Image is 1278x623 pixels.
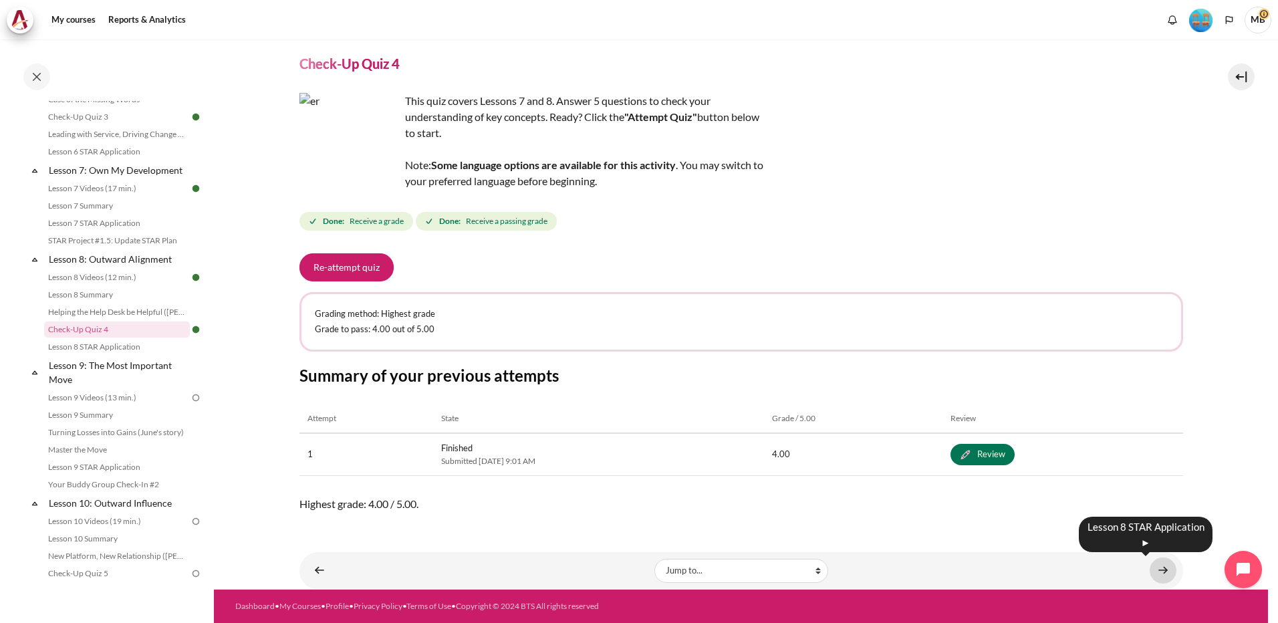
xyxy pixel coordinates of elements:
[299,496,1183,512] span: Highest grade: 4.00 / 5.00.
[350,215,404,227] span: Receive a grade
[44,304,190,320] a: Helping the Help Desk be Helpful ([PERSON_NAME]'s Story)
[44,566,190,582] a: Check-Up Quiz 5
[44,322,190,338] a: Check-Up Quiz 4
[190,392,202,404] img: To do
[28,164,41,177] span: Collapse
[1184,7,1218,32] a: Level #4
[315,323,1168,336] p: Grade to pass: 4.00 out of 5.00
[190,182,202,195] img: Done
[28,497,41,510] span: Collapse
[44,390,190,406] a: Lesson 9 Videos (13 min.)
[44,233,190,249] a: STAR Project #1.5: Update STAR Plan
[44,109,190,125] a: Check-Up Quiz 3
[44,442,190,458] a: Master the Move
[315,307,1168,321] p: Grading method: Highest grade
[299,93,767,189] div: This quiz covers Lessons 7 and 8. Answer 5 questions to check your understanding of key concepts....
[299,365,1183,386] h3: Summary of your previous attempts
[764,404,942,433] th: Grade / 5.00
[190,324,202,336] img: Done
[44,583,190,599] a: Lesson 10 STAR Application
[190,271,202,283] img: Done
[47,250,190,268] a: Lesson 8: Outward Alignment
[1245,7,1271,33] span: MB
[44,144,190,160] a: Lesson 6 STAR Application
[1162,10,1182,30] div: Show notification window with no new notifications
[299,253,394,281] button: Re-attempt quiz
[764,433,942,475] td: 4.00
[44,424,190,441] a: Turning Losses into Gains (June's story)
[190,111,202,123] img: Done
[323,215,344,227] strong: Done:
[44,548,190,564] a: New Platform, New Relationship ([PERSON_NAME]'s Story)
[950,444,1015,465] a: Review
[1079,517,1212,552] div: Lesson 8 STAR Application ►
[44,269,190,285] a: Lesson 8 Videos (12 min.)
[190,568,202,580] img: To do
[44,513,190,529] a: Lesson 10 Videos (19 min.)
[433,433,764,475] td: Finished
[47,161,190,179] a: Lesson 7: Own My Development
[44,459,190,475] a: Lesson 9 STAR Application
[624,110,697,123] strong: "Attempt Quiz"
[439,215,461,227] strong: Done:
[1219,10,1239,30] button: Languages
[299,433,434,475] td: 1
[44,198,190,214] a: Lesson 7 Summary
[1189,7,1212,32] div: Level #4
[7,7,40,33] a: Architeck Architeck
[235,600,799,612] div: • • • • •
[1189,9,1212,32] img: Level #4
[28,366,41,379] span: Collapse
[44,339,190,355] a: Lesson 8 STAR Application
[406,601,451,611] a: Terms of Use
[47,356,190,388] a: Lesson 9: The Most Important Move
[47,7,100,33] a: My courses
[47,494,190,512] a: Lesson 10: Outward Influence
[354,601,402,611] a: Privacy Policy
[44,531,190,547] a: Lesson 10 Summary
[190,515,202,527] img: To do
[44,287,190,303] a: Lesson 8 Summary
[299,93,400,193] img: er
[235,601,275,611] a: Dashboard
[326,601,349,611] a: Profile
[299,404,434,433] th: Attempt
[466,215,547,227] span: Receive a passing grade
[942,404,1183,433] th: Review
[44,215,190,231] a: Lesson 7 STAR Application
[44,477,190,493] a: Your Buddy Group Check-In #2
[299,55,400,72] h4: Check-Up Quiz 4
[44,407,190,423] a: Lesson 9 Summary
[44,180,190,197] a: Lesson 7 Videos (17 min.)
[44,126,190,142] a: Leading with Service, Driving Change (Pucknalin's Story)
[456,601,599,611] a: Copyright © 2024 BTS All rights reserved
[306,557,333,584] a: ◄ Helping the Help Desk be Helpful (Thanasit's Story)
[11,10,29,30] img: Architeck
[28,253,41,266] span: Collapse
[104,7,190,33] a: Reports & Analytics
[433,404,764,433] th: State
[441,455,756,467] span: Submitted [DATE] 9:01 AM
[279,601,321,611] a: My Courses
[1245,7,1271,33] a: User menu
[431,158,676,171] strong: Some language options are available for this activity
[299,209,559,233] div: Completion requirements for Check-Up Quiz 4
